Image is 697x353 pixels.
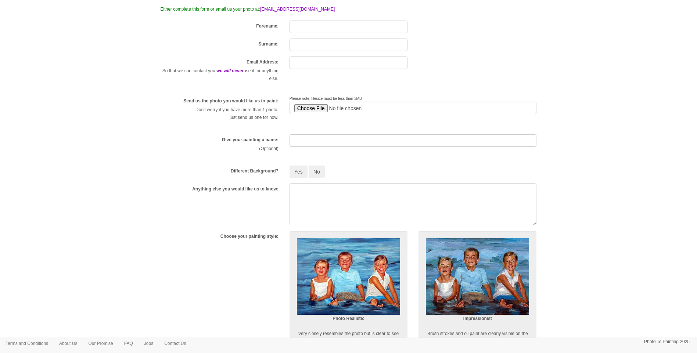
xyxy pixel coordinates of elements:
[426,315,529,323] p: Impressionist
[258,41,277,47] label: Surname
[161,145,279,153] p: (Optional)
[183,98,279,104] label: Send us the photo you would like us to paint:
[155,39,284,49] div: :
[309,165,325,178] button: No
[222,137,279,143] label: Give your painting a name:
[247,59,279,65] label: Email Address:
[297,238,400,315] img: Realism
[231,168,279,174] label: Different Background?
[290,97,362,101] span: Please note, filesize must be less than 3MB
[54,338,83,349] a: About Us
[119,338,139,349] a: FAQ
[159,338,191,349] a: Contact Us
[297,330,400,345] p: Very closely resembles the photo but is clear to see it is a painting. Details clearly visible.
[161,7,260,12] span: Either complete this form or email us your photo at:
[426,238,529,315] img: Impressionist
[216,68,244,73] em: we will never
[297,315,400,323] p: Photo Realistic
[161,67,279,83] p: So that we can contact you, use it for anything else.
[83,338,118,349] a: Our Promise
[256,23,277,29] label: Forename
[192,186,279,192] label: Anything else you would like us to know:
[155,21,284,31] div: :
[644,338,690,346] p: Photo To Painting 2025
[290,165,308,178] button: Yes
[426,330,529,345] p: Brush strokes and oil paint are clearly visible on the canvas. Details are not so clear.
[260,7,335,12] a: [EMAIL_ADDRESS][DOMAIN_NAME]
[161,106,279,121] p: Don't worry if you have more than 1 photo, just send us one for now.
[139,338,159,349] a: Jobs
[220,233,279,240] label: Choose your painting style:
